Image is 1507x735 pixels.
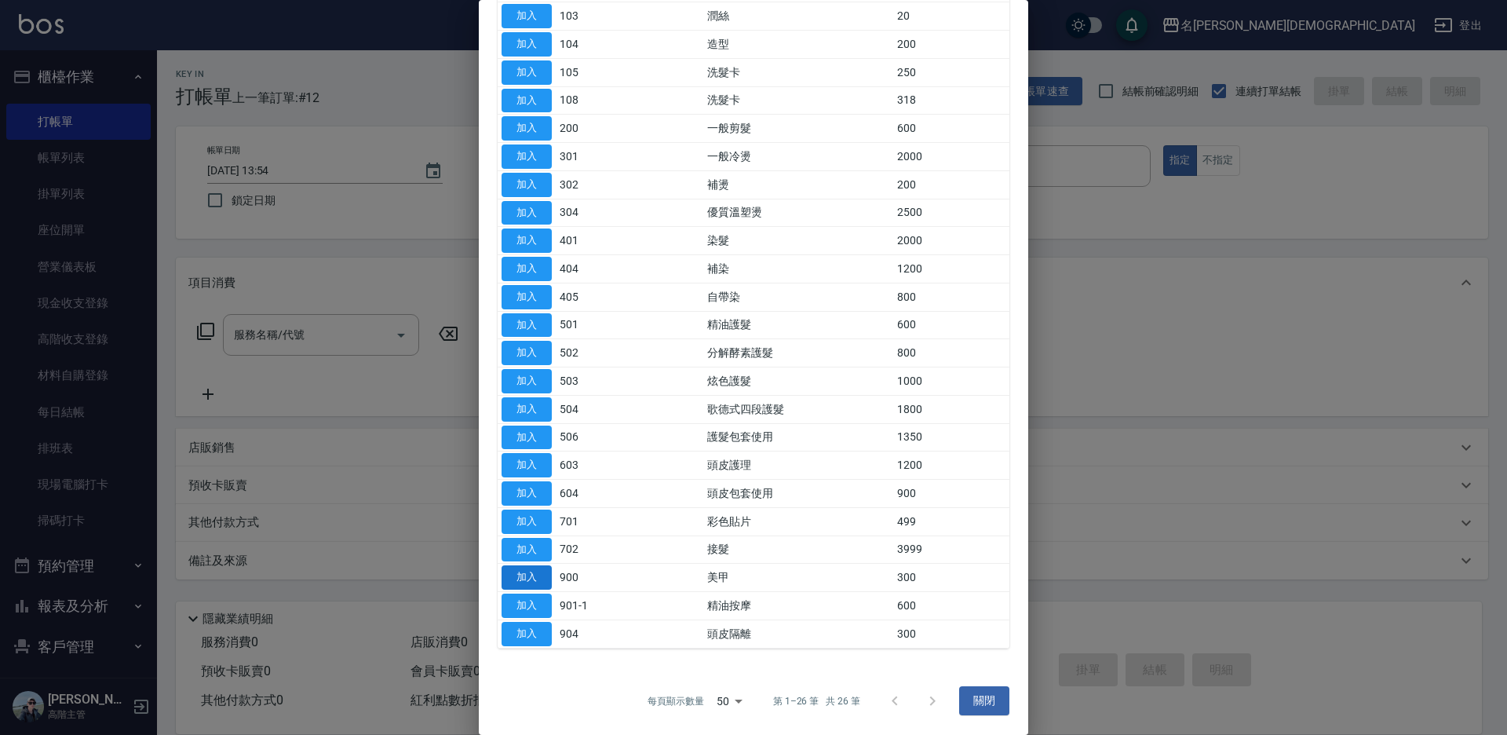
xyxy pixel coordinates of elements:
[893,395,1009,423] td: 1800
[502,369,552,393] button: 加入
[703,536,893,564] td: 接髮
[502,229,552,253] button: 加入
[556,592,637,620] td: 901-1
[703,507,893,536] td: 彩色貼片
[893,143,1009,171] td: 2000
[893,31,1009,59] td: 200
[703,564,893,592] td: 美甲
[703,255,893,283] td: 補染
[893,115,1009,143] td: 600
[502,594,552,618] button: 加入
[556,620,637,648] td: 904
[502,144,552,169] button: 加入
[556,480,637,508] td: 604
[502,32,552,57] button: 加入
[502,201,552,225] button: 加入
[502,89,552,113] button: 加入
[703,58,893,86] td: 洗髮卡
[893,423,1009,452] td: 1350
[703,170,893,199] td: 補燙
[893,452,1009,480] td: 1200
[556,311,637,339] td: 501
[893,507,1009,536] td: 499
[502,481,552,506] button: 加入
[710,680,748,722] div: 50
[502,426,552,450] button: 加入
[703,423,893,452] td: 護髮包套使用
[893,311,1009,339] td: 600
[893,480,1009,508] td: 900
[703,620,893,648] td: 頭皮隔離
[556,423,637,452] td: 506
[556,58,637,86] td: 105
[502,510,552,534] button: 加入
[502,116,552,141] button: 加入
[703,592,893,620] td: 精油按摩
[556,452,637,480] td: 603
[703,395,893,423] td: 歌德式四段護髮
[703,452,893,480] td: 頭皮護理
[703,339,893,367] td: 分解酵素護髮
[893,339,1009,367] td: 800
[556,255,637,283] td: 404
[703,31,893,59] td: 造型
[703,311,893,339] td: 精油護髮
[556,2,637,31] td: 103
[893,170,1009,199] td: 200
[556,507,637,536] td: 701
[893,564,1009,592] td: 300
[502,397,552,422] button: 加入
[502,341,552,365] button: 加入
[502,4,552,28] button: 加入
[502,257,552,281] button: 加入
[703,283,893,311] td: 自帶染
[703,115,893,143] td: 一般剪髮
[502,313,552,338] button: 加入
[556,31,637,59] td: 104
[703,227,893,255] td: 染髮
[556,564,637,592] td: 900
[703,2,893,31] td: 潤絲
[502,622,552,646] button: 加入
[893,58,1009,86] td: 250
[893,283,1009,311] td: 800
[648,694,704,708] p: 每頁顯示數量
[556,339,637,367] td: 502
[893,199,1009,227] td: 2500
[556,143,637,171] td: 301
[773,694,860,708] p: 第 1–26 筆 共 26 筆
[556,395,637,423] td: 504
[556,227,637,255] td: 401
[893,620,1009,648] td: 300
[893,86,1009,115] td: 318
[893,592,1009,620] td: 600
[893,367,1009,396] td: 1000
[703,367,893,396] td: 炫色護髮
[502,453,552,477] button: 加入
[556,170,637,199] td: 302
[556,367,637,396] td: 503
[502,285,552,309] button: 加入
[893,536,1009,564] td: 3999
[502,173,552,197] button: 加入
[556,199,637,227] td: 304
[502,538,552,562] button: 加入
[893,2,1009,31] td: 20
[959,686,1009,715] button: 關閉
[556,86,637,115] td: 108
[703,480,893,508] td: 頭皮包套使用
[893,227,1009,255] td: 2000
[502,565,552,590] button: 加入
[703,199,893,227] td: 優質溫塑燙
[703,143,893,171] td: 一般冷燙
[893,255,1009,283] td: 1200
[703,86,893,115] td: 洗髮卡
[556,283,637,311] td: 405
[556,115,637,143] td: 200
[556,536,637,564] td: 702
[502,60,552,85] button: 加入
